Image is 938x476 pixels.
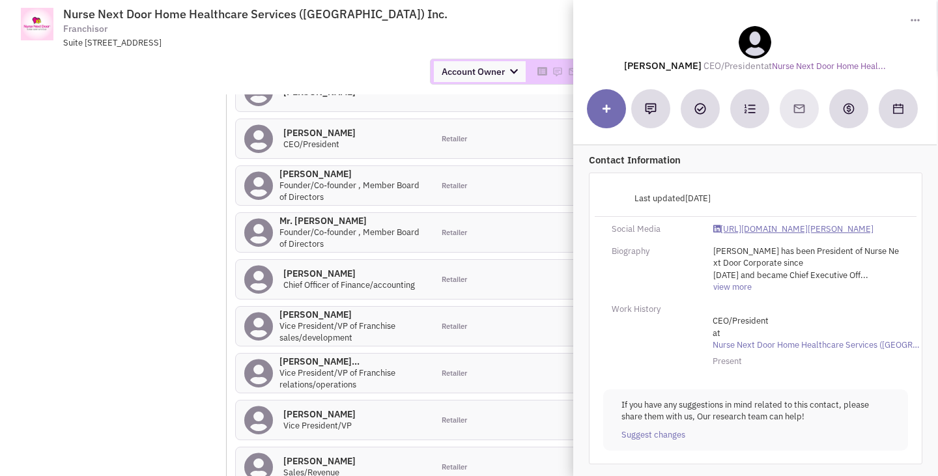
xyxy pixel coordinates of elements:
[442,134,467,145] span: Retailer
[694,103,706,115] img: Add a Task
[283,127,356,139] h4: [PERSON_NAME]
[703,60,886,72] span: at
[283,420,352,431] span: Vice President/VP
[744,103,756,115] img: Subscribe to a cadence
[713,315,921,328] span: CEO/President
[842,102,855,115] img: Create a deal
[685,193,711,204] span: [DATE]
[279,320,395,344] span: Vice President/VP of Franchise sales/development
[283,279,415,290] span: Chief Officer of Finance/accounting
[434,61,526,82] span: Account Owner
[624,59,702,72] lable: [PERSON_NAME]
[621,429,685,441] a: Suggest changes
[552,66,563,77] img: Please add to your accounts
[279,356,425,367] h4: [PERSON_NAME]...
[442,228,467,238] span: Retailer
[279,168,425,180] h4: [PERSON_NAME]
[63,37,403,49] div: Suite [STREET_ADDRESS]
[442,369,467,379] span: Retailer
[283,139,339,150] span: CEO/President
[772,61,886,73] a: Nurse Next Door Home Heal...
[279,367,395,391] span: Vice President/VP of Franchise relations/operations
[442,275,467,285] span: Retailer
[589,153,922,167] p: Contact Information
[603,303,705,316] div: Work History
[283,455,356,467] h4: [PERSON_NAME]
[279,215,425,227] h4: Mr. [PERSON_NAME]
[442,181,467,191] span: Retailer
[568,66,578,77] img: Please add to your accounts
[283,268,415,279] h4: [PERSON_NAME]
[603,245,705,258] div: Biography
[603,186,719,211] div: Last updated
[279,180,419,203] span: Founder/Co-founder , Member Board of Directors
[63,22,107,36] span: Franchisor
[283,408,356,420] h4: [PERSON_NAME]
[713,281,752,294] a: view more
[893,104,903,114] img: Schedule a Meeting
[279,227,419,250] span: Founder/Co-founder , Member Board of Directors
[442,415,467,426] span: Retailer
[739,26,771,59] img: teammate.png
[713,223,874,236] a: [URL][DOMAIN_NAME][PERSON_NAME]
[603,223,705,236] div: Social Media
[713,356,742,367] span: Present
[442,462,467,473] span: Retailer
[279,309,425,320] h4: [PERSON_NAME]
[703,60,764,72] span: CEO/President
[442,322,467,332] span: Retailer
[645,103,657,115] img: Add a note
[621,399,890,423] p: If you have any suggestions in mind related to this contact, please share them with us, Our resea...
[713,245,899,293] span: [PERSON_NAME] has been President of Nurse Next Door Corporate since [DATE] and became Chief Execu...
[713,339,921,352] a: Nurse Next Door Home Healthcare Services ([GEOGRAPHIC_DATA]) Inc.
[713,315,921,354] span: at
[63,7,448,21] span: Nurse Next Door Home Healthcare Services ([GEOGRAPHIC_DATA]) Inc.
